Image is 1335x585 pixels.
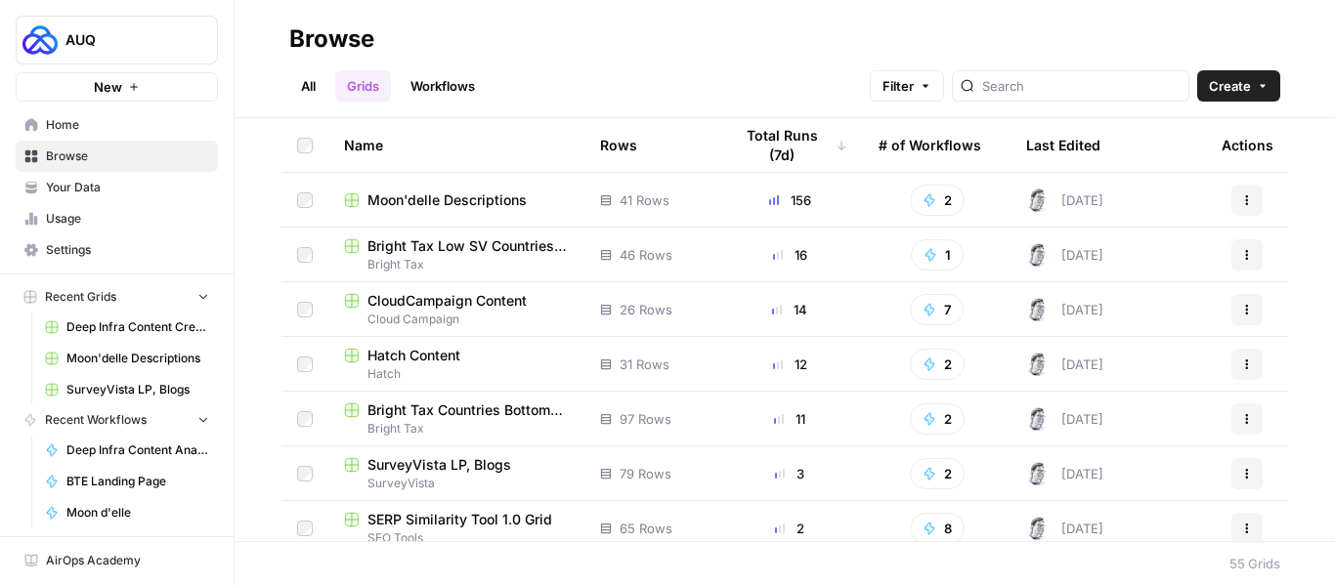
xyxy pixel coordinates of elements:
div: [DATE] [1026,517,1103,540]
a: Deep Infra Content Analysis [36,435,218,466]
a: Hatch ContentHatch [344,346,569,383]
button: Filter [870,70,944,102]
span: SurveyVista LP, Blogs [66,381,209,398]
img: 28dbpmxwbe1lgts1kkshuof3rm4g [1026,353,1050,376]
a: AirOps Academy [16,545,218,576]
div: [DATE] [1026,188,1103,212]
div: 11 [732,409,847,429]
input: Search [982,76,1181,96]
img: AUQ Logo [22,22,58,58]
a: Browse [16,141,218,172]
div: [DATE] [1026,353,1103,376]
span: Home [46,116,209,134]
div: [DATE] [1026,298,1103,321]
span: Moon'delle Descriptions [367,190,527,210]
button: 2 [910,349,965,380]
button: 2 [910,185,965,216]
span: SEO Tools [344,529,569,547]
span: AUQ [65,30,184,50]
a: All [289,70,327,102]
a: Workflows [399,70,487,102]
a: Settings [16,234,218,266]
img: 28dbpmxwbe1lgts1kkshuof3rm4g [1026,298,1050,321]
button: Recent Grids [16,282,218,312]
img: 28dbpmxwbe1lgts1kkshuof3rm4g [1026,407,1050,431]
div: 2 [732,519,847,538]
span: 79 Rows [620,464,671,483]
span: CloudCampaign Content [367,291,527,311]
span: 31 Rows [620,355,669,374]
span: Hatch Content [367,346,460,365]
div: 3 [732,464,847,483]
span: 41 Rows [620,190,669,210]
img: 28dbpmxwbe1lgts1kkshuof3rm4g [1026,462,1050,485]
span: 97 Rows [620,409,671,429]
a: SurveyVista LP, BlogsSurveyVista [344,455,569,492]
div: Total Runs (7d) [732,118,847,172]
span: Bright Tax Countries Bottom Tier Grid [367,400,569,420]
a: Grids [335,70,391,102]
a: Moon d'elle [36,497,218,528]
button: 2 [910,458,965,489]
div: 14 [732,300,847,319]
span: Filter [883,76,914,96]
a: Home [16,109,218,141]
a: Bright Tax Low SV Countries GridBright Tax [344,236,569,273]
span: Moon'delle Descriptions [66,350,209,367]
span: 26 Rows [620,300,672,319]
a: Moon'delle Descriptions [344,190,569,210]
div: 156 [732,190,847,210]
div: [DATE] [1026,462,1103,485]
a: SERP Similarity Tool 1.0 GridSEO Tools [344,510,569,547]
div: 55 Grids [1229,554,1280,573]
span: Hatch [344,365,569,383]
span: SurveyVista [344,475,569,492]
button: Recent Workflows [16,405,218,435]
span: Settings [46,241,209,259]
a: Usage [16,203,218,234]
div: # of Workflows [879,118,981,172]
span: Bright Tax Low SV Countries Grid [367,236,569,256]
button: 1 [911,239,964,271]
div: Actions [1222,118,1273,172]
a: Your Data [16,172,218,203]
button: Create [1197,70,1280,102]
a: Deep Infra Content Creation [36,312,218,343]
img: 28dbpmxwbe1lgts1kkshuof3rm4g [1026,243,1050,267]
button: 2 [910,403,965,435]
div: 12 [732,355,847,374]
a: BTE Landing Page [36,466,218,497]
span: Usage [46,210,209,228]
span: Bright Tax [344,420,569,438]
button: Workspace: AUQ [16,16,218,64]
img: 28dbpmxwbe1lgts1kkshuof3rm4g [1026,188,1050,212]
a: Moon'delle Descriptions [36,343,218,374]
div: 16 [732,245,847,265]
span: 46 Rows [620,245,672,265]
span: Create [1209,76,1251,96]
span: Recent Workflows [45,411,147,429]
div: Name [344,118,569,172]
div: [DATE] [1026,243,1103,267]
span: Your Data [46,179,209,196]
span: SurveyVista LP, Blogs [367,455,511,475]
span: Deep Infra Content Creation [66,318,209,336]
div: Rows [600,118,637,172]
span: New [94,77,122,97]
a: SurveyVista LP, Blogs [36,374,218,405]
span: Deep Infra Content Analysis [66,441,209,459]
img: 28dbpmxwbe1lgts1kkshuof3rm4g [1026,517,1050,540]
div: Browse [289,23,374,55]
a: CloudCampaign ContentCloud Campaign [344,291,569,328]
div: Last Edited [1026,118,1100,172]
button: 7 [910,294,964,325]
button: New [16,72,218,102]
span: Bright Tax [344,256,569,273]
span: Moon d'elle [66,504,209,522]
span: 65 Rows [620,519,672,538]
span: AirOps Academy [46,552,209,569]
button: 8 [910,513,965,544]
span: Browse [46,147,209,165]
a: Bright Tax Countries Bottom Tier GridBright Tax [344,400,569,438]
span: Recent Grids [45,288,116,306]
